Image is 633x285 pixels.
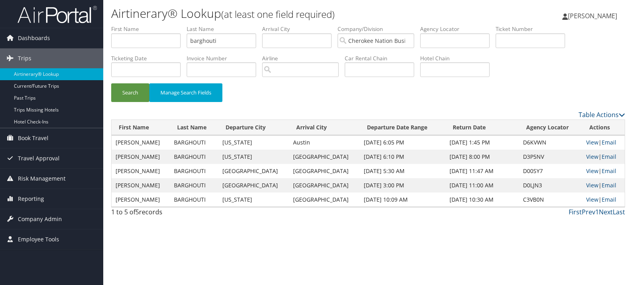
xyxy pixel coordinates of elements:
[586,139,598,146] a: View
[602,196,616,203] a: Email
[149,83,222,102] button: Manage Search Fields
[602,139,616,146] a: Email
[569,208,582,216] a: First
[360,193,446,207] td: [DATE] 10:09 AM
[112,178,170,193] td: [PERSON_NAME]
[519,164,582,178] td: D00SY7
[170,150,218,164] td: BARGHOUTI
[446,120,519,135] th: Return Date: activate to sort column ascending
[599,208,613,216] a: Next
[360,150,446,164] td: [DATE] 6:10 PM
[218,178,289,193] td: [GEOGRAPHIC_DATA]
[595,208,599,216] a: 1
[135,208,139,216] span: 5
[446,150,519,164] td: [DATE] 8:00 PM
[586,181,598,189] a: View
[586,153,598,160] a: View
[582,150,625,164] td: |
[582,208,595,216] a: Prev
[187,25,262,33] label: Last Name
[360,135,446,150] td: [DATE] 6:05 PM
[420,25,496,33] label: Agency Locator
[289,120,360,135] th: Arrival City: activate to sort column ascending
[519,150,582,164] td: D3P5NV
[18,148,60,168] span: Travel Approval
[18,229,59,249] span: Employee Tools
[112,193,170,207] td: [PERSON_NAME]
[420,54,496,62] label: Hotel Chain
[360,178,446,193] td: [DATE] 3:00 PM
[187,54,262,62] label: Invoice Number
[496,25,571,33] label: Ticket Number
[586,167,598,175] a: View
[218,150,289,164] td: [US_STATE]
[112,150,170,164] td: [PERSON_NAME]
[111,54,187,62] label: Ticketing Date
[18,48,31,68] span: Trips
[218,135,289,150] td: [US_STATE]
[112,135,170,150] td: [PERSON_NAME]
[170,164,218,178] td: BARGHOUTI
[111,83,149,102] button: Search
[582,164,625,178] td: |
[111,207,231,221] div: 1 to 5 of records
[582,120,625,135] th: Actions
[218,193,289,207] td: [US_STATE]
[582,135,625,150] td: |
[602,181,616,189] a: Email
[562,4,625,28] a: [PERSON_NAME]
[446,178,519,193] td: [DATE] 11:00 AM
[218,120,289,135] th: Departure City: activate to sort column ascending
[345,54,420,62] label: Car Rental Chain
[446,164,519,178] td: [DATE] 11:47 AM
[519,193,582,207] td: C3VB0N
[582,193,625,207] td: |
[170,120,218,135] th: Last Name: activate to sort column ascending
[170,135,218,150] td: BARGHOUTI
[602,167,616,175] a: Email
[18,209,62,229] span: Company Admin
[582,178,625,193] td: |
[519,178,582,193] td: D0LJN3
[170,178,218,193] td: BARGHOUTI
[579,110,625,119] a: Table Actions
[112,120,170,135] th: First Name: activate to sort column ascending
[18,28,50,48] span: Dashboards
[170,193,218,207] td: BARGHOUTI
[586,196,598,203] a: View
[360,120,446,135] th: Departure Date Range: activate to sort column ascending
[613,208,625,216] a: Last
[519,135,582,150] td: D6KVWN
[289,193,360,207] td: [GEOGRAPHIC_DATA]
[289,150,360,164] td: [GEOGRAPHIC_DATA]
[112,164,170,178] td: [PERSON_NAME]
[338,25,420,33] label: Company/Division
[568,12,617,20] span: [PERSON_NAME]
[221,8,335,21] small: (at least one field required)
[289,178,360,193] td: [GEOGRAPHIC_DATA]
[289,135,360,150] td: Austin
[446,135,519,150] td: [DATE] 1:45 PM
[602,153,616,160] a: Email
[519,120,582,135] th: Agency Locator: activate to sort column ascending
[446,193,519,207] td: [DATE] 10:30 AM
[360,164,446,178] td: [DATE] 5:30 AM
[17,5,97,24] img: airportal-logo.png
[111,5,454,22] h1: Airtinerary® Lookup
[18,169,66,189] span: Risk Management
[218,164,289,178] td: [GEOGRAPHIC_DATA]
[18,189,44,209] span: Reporting
[262,25,338,33] label: Arrival City
[289,164,360,178] td: [GEOGRAPHIC_DATA]
[111,25,187,33] label: First Name
[18,128,48,148] span: Book Travel
[262,54,345,62] label: Airline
